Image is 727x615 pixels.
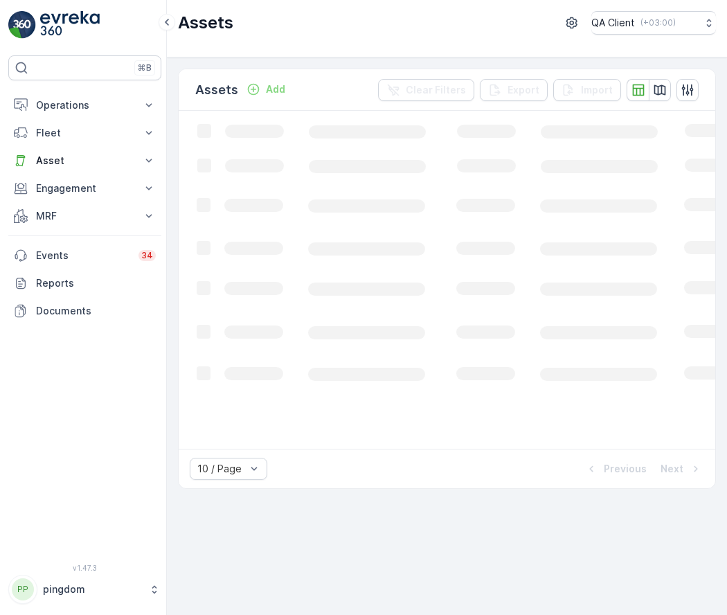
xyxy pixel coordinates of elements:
[36,126,134,140] p: Fleet
[178,12,233,34] p: Assets
[8,242,161,269] a: Events34
[583,461,648,477] button: Previous
[8,297,161,325] a: Documents
[141,250,153,261] p: 34
[36,154,134,168] p: Asset
[36,276,156,290] p: Reports
[36,209,134,223] p: MRF
[480,79,548,101] button: Export
[8,575,161,604] button: PPpingdom
[8,269,161,297] a: Reports
[581,83,613,97] p: Import
[8,564,161,572] span: v 1.47.3
[8,202,161,230] button: MRF
[195,80,238,100] p: Assets
[36,98,134,112] p: Operations
[508,83,539,97] p: Export
[36,304,156,318] p: Documents
[604,462,647,476] p: Previous
[266,82,285,96] p: Add
[659,461,704,477] button: Next
[40,11,100,39] img: logo_light-DOdMpM7g.png
[406,83,466,97] p: Clear Filters
[661,462,683,476] p: Next
[43,582,142,596] p: pingdom
[640,17,676,28] p: ( +03:00 )
[8,147,161,175] button: Asset
[591,11,716,35] button: QA Client(+03:00)
[241,81,291,98] button: Add
[8,175,161,202] button: Engagement
[553,79,621,101] button: Import
[138,62,152,73] p: ⌘B
[378,79,474,101] button: Clear Filters
[36,249,130,262] p: Events
[12,578,34,600] div: PP
[8,11,36,39] img: logo
[8,119,161,147] button: Fleet
[8,91,161,119] button: Operations
[36,181,134,195] p: Engagement
[591,16,635,30] p: QA Client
